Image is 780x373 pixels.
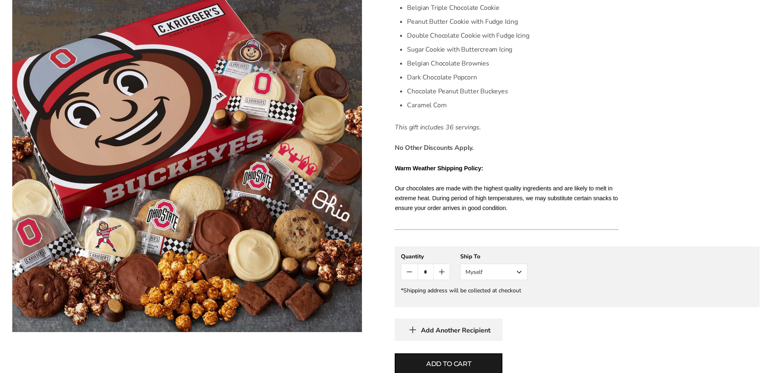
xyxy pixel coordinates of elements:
span: Peanut Butter Cookie with Fudge Icing [407,17,518,26]
span: Chocolate Peanut Butter Buckeyes [407,87,508,96]
iframe: Sign Up via Text for Offers [7,342,85,366]
span: Belgian Triple Chocolate Cookie [407,3,500,12]
button: Add Another Recipient [395,319,502,341]
span: Double Chocolate Cookie with Fudge Icing [407,31,529,40]
div: Quantity [401,253,450,260]
span: Dark Chocolate Popcorn [407,73,477,82]
strong: No Other Discounts Apply. [395,143,474,152]
span: Sugar Cookie with Buttercream Icing [407,45,512,54]
em: This gift includes 36 servings. [395,123,481,132]
span: Add Another Recipient [421,326,491,335]
button: Myself [460,264,527,280]
div: *Shipping address will be collected at checkout [401,287,753,294]
gfm-form: New recipient [395,246,760,307]
div: Ship To [460,253,527,260]
li: Caramel Corn [407,98,619,112]
span: Add to cart [426,359,471,369]
button: Count plus [434,264,450,280]
span: Warm Weather Shipping Policy: [395,165,483,172]
span: Belgian Chocolate Brownies [407,59,489,68]
input: Quantity [418,264,434,280]
span: Our chocolates are made with the highest quality ingredients and are likely to melt in extreme he... [395,185,618,211]
button: Count minus [401,264,417,280]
